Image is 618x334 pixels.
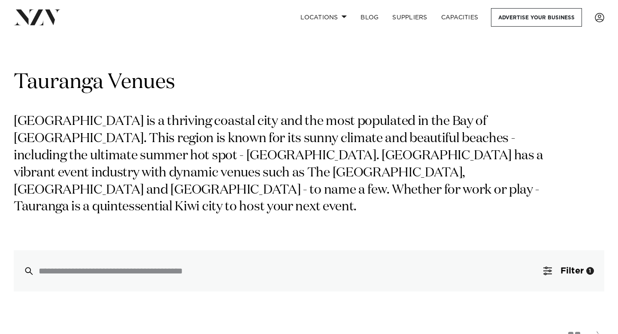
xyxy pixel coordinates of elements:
a: Locations [294,8,354,27]
h1: Tauranga Venues [14,69,604,96]
p: [GEOGRAPHIC_DATA] is a thriving coastal city and the most populated in the Bay of [GEOGRAPHIC_DAT... [14,113,544,216]
a: Advertise your business [491,8,582,27]
button: Filter1 [533,250,604,291]
a: SUPPLIERS [385,8,434,27]
img: nzv-logo.png [14,9,61,25]
span: Filter [560,267,584,275]
div: 1 [586,267,594,275]
a: Capacities [434,8,485,27]
a: BLOG [354,8,385,27]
